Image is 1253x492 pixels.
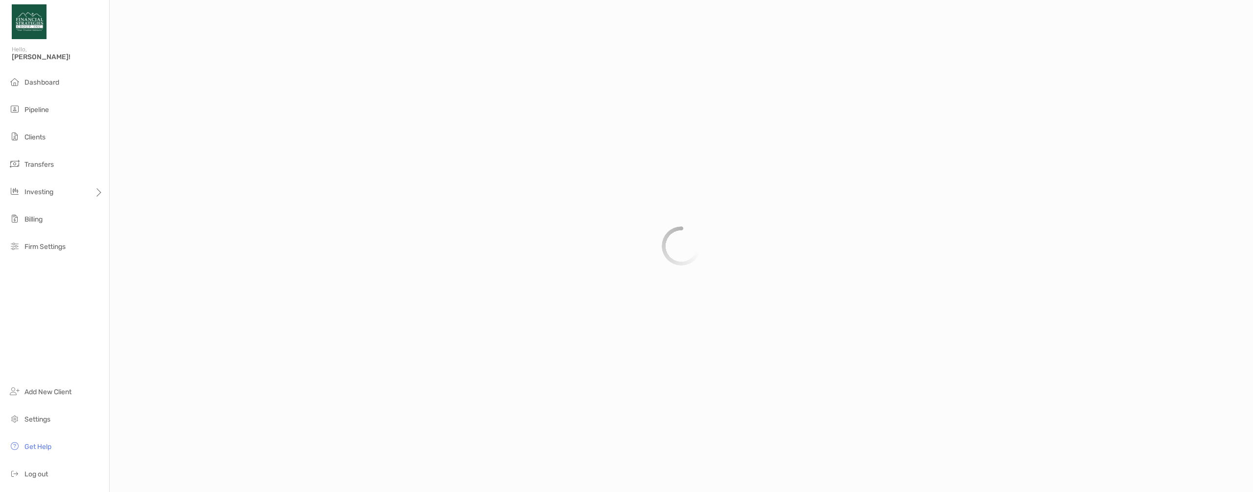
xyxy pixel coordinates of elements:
[9,185,21,197] img: investing icon
[9,385,21,397] img: add_new_client icon
[12,4,46,39] img: Zoe Logo
[24,388,71,396] span: Add New Client
[24,215,43,224] span: Billing
[9,131,21,142] img: clients icon
[9,440,21,452] img: get-help icon
[9,413,21,425] img: settings icon
[24,243,66,251] span: Firm Settings
[9,240,21,252] img: firm-settings icon
[24,443,51,451] span: Get Help
[9,76,21,88] img: dashboard icon
[24,106,49,114] span: Pipeline
[24,470,48,478] span: Log out
[24,78,59,87] span: Dashboard
[24,188,53,196] span: Investing
[9,213,21,224] img: billing icon
[9,103,21,115] img: pipeline icon
[12,53,103,61] span: [PERSON_NAME]!
[9,158,21,170] img: transfers icon
[24,415,50,424] span: Settings
[24,133,46,141] span: Clients
[9,468,21,479] img: logout icon
[24,160,54,169] span: Transfers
